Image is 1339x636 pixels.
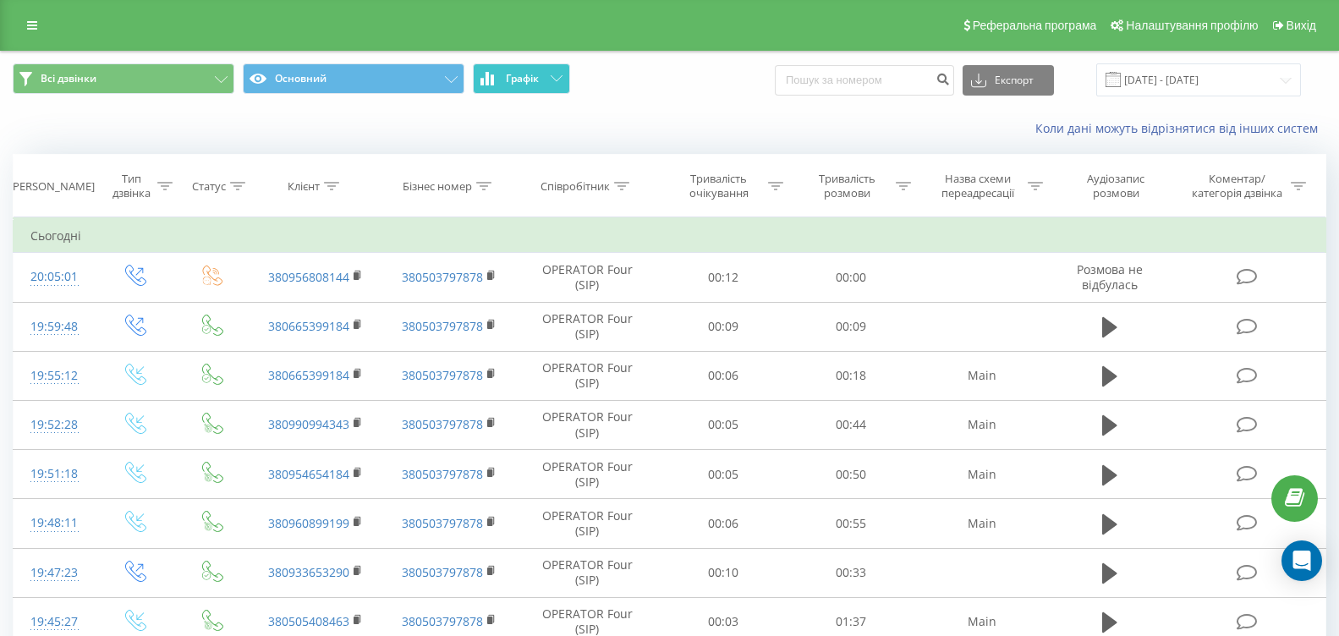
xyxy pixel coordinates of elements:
[268,318,349,334] a: 380665399184
[803,172,892,200] div: Тривалість розмови
[915,351,1049,400] td: Main
[515,351,659,400] td: OPERATOR Four (SIP)
[110,172,153,200] div: Тип дзвінка
[402,318,483,334] a: 380503797878
[659,450,787,499] td: 00:05
[506,73,539,85] span: Графік
[915,400,1049,449] td: Main
[288,179,320,194] div: Клієнт
[1281,540,1322,581] div: Open Intercom Messenger
[402,466,483,482] a: 380503797878
[243,63,464,94] button: Основний
[1077,261,1143,293] span: Розмова не відбулась
[1126,19,1258,32] span: Налаштування профілю
[787,499,916,548] td: 00:55
[515,400,659,449] td: OPERATOR Four (SIP)
[659,548,787,597] td: 00:10
[541,179,610,194] div: Співробітник
[30,310,78,343] div: 19:59:48
[1064,172,1168,200] div: Аудіозапис розмови
[963,65,1054,96] button: Експорт
[659,302,787,351] td: 00:09
[787,548,916,597] td: 00:33
[9,179,95,194] div: [PERSON_NAME]
[30,556,78,589] div: 19:47:23
[787,450,916,499] td: 00:50
[659,253,787,302] td: 00:12
[787,253,916,302] td: 00:00
[41,72,96,85] span: Всі дзвінки
[268,466,349,482] a: 380954654184
[30,359,78,392] div: 19:55:12
[1035,120,1326,136] a: Коли дані можуть відрізнятися вiд інших систем
[659,400,787,449] td: 00:05
[30,458,78,491] div: 19:51:18
[268,613,349,629] a: 380505408463
[515,548,659,597] td: OPERATOR Four (SIP)
[268,269,349,285] a: 380956808144
[473,63,570,94] button: Графік
[30,408,78,441] div: 19:52:28
[1188,172,1287,200] div: Коментар/категорія дзвінка
[659,499,787,548] td: 00:06
[787,302,916,351] td: 00:09
[515,499,659,548] td: OPERATOR Four (SIP)
[933,172,1023,200] div: Назва схеми переадресації
[402,416,483,432] a: 380503797878
[402,515,483,531] a: 380503797878
[787,351,916,400] td: 00:18
[787,400,916,449] td: 00:44
[659,351,787,400] td: 00:06
[515,302,659,351] td: OPERATOR Four (SIP)
[402,269,483,285] a: 380503797878
[403,179,472,194] div: Бізнес номер
[402,613,483,629] a: 380503797878
[268,515,349,531] a: 380960899199
[1287,19,1316,32] span: Вихід
[268,367,349,383] a: 380665399184
[192,179,226,194] div: Статус
[674,172,764,200] div: Тривалість очікування
[515,450,659,499] td: OPERATOR Four (SIP)
[402,367,483,383] a: 380503797878
[268,564,349,580] a: 380933653290
[915,499,1049,548] td: Main
[14,219,1326,253] td: Сьогодні
[30,260,78,293] div: 20:05:01
[268,416,349,432] a: 380990994343
[30,507,78,540] div: 19:48:11
[775,65,954,96] input: Пошук за номером
[402,564,483,580] a: 380503797878
[13,63,234,94] button: Всі дзвінки
[973,19,1097,32] span: Реферальна програма
[515,253,659,302] td: OPERATOR Four (SIP)
[915,450,1049,499] td: Main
